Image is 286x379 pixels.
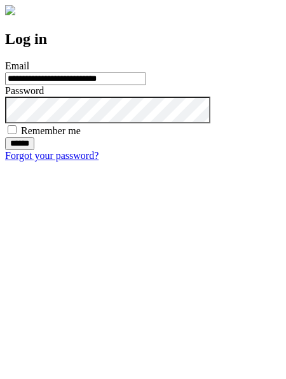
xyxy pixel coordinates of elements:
img: logo-4e3dc11c47720685a147b03b5a06dd966a58ff35d612b21f08c02c0306f2b779.png [5,5,15,15]
h2: Log in [5,31,281,48]
label: Password [5,85,44,96]
label: Remember me [21,125,81,136]
label: Email [5,60,29,71]
a: Forgot your password? [5,150,99,161]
